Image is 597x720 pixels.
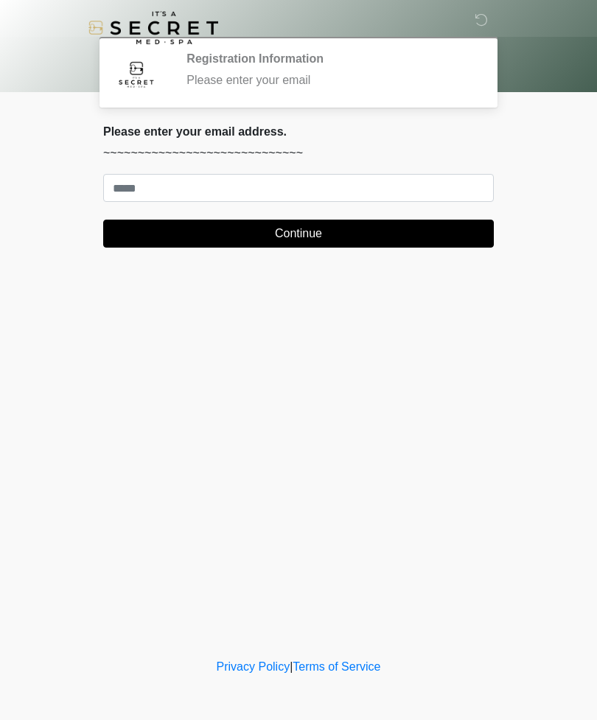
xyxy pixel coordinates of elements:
a: Terms of Service [293,660,380,673]
button: Continue [103,220,494,248]
img: It's A Secret Med Spa Logo [88,11,218,44]
div: Please enter your email [186,71,472,89]
p: ~~~~~~~~~~~~~~~~~~~~~~~~~~~~~ [103,144,494,162]
h2: Registration Information [186,52,472,66]
a: Privacy Policy [217,660,290,673]
h2: Please enter your email address. [103,125,494,139]
img: Agent Avatar [114,52,158,96]
a: | [290,660,293,673]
